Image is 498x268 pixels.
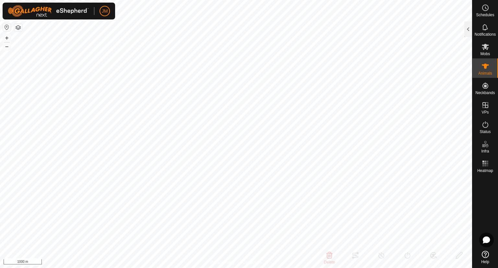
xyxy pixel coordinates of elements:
img: Gallagher Logo [8,5,89,17]
a: Privacy Policy [210,260,235,265]
a: Help [472,248,498,266]
span: JM [102,8,108,15]
a: Contact Us [243,260,262,265]
span: Help [481,260,489,264]
span: Notifications [475,32,496,36]
button: – [3,43,11,50]
span: Neckbands [475,91,495,95]
span: Status [480,130,491,134]
span: Heatmap [477,169,493,173]
button: Map Layers [14,24,22,31]
button: Reset Map [3,23,11,31]
button: + [3,34,11,42]
span: Schedules [476,13,494,17]
span: Animals [478,71,492,75]
span: VPs [481,110,489,114]
span: Mobs [480,52,490,56]
span: Infra [481,149,489,153]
